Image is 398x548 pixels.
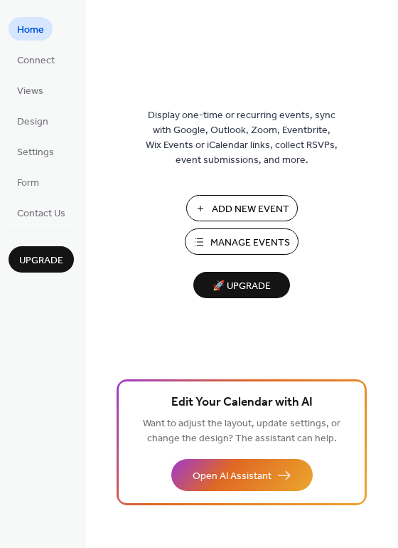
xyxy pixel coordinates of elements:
[185,228,298,255] button: Manage Events
[9,170,48,194] a: Form
[9,48,63,71] a: Connect
[210,236,290,251] span: Manage Events
[19,253,63,268] span: Upgrade
[17,145,54,160] span: Settings
[9,139,63,163] a: Settings
[9,78,52,102] a: Views
[143,414,340,448] span: Want to adjust the layout, update settings, or change the design? The assistant can help.
[17,53,55,68] span: Connect
[17,176,39,191] span: Form
[212,202,289,217] span: Add New Event
[171,459,313,491] button: Open AI Assistant
[193,272,290,298] button: 🚀 Upgrade
[17,84,43,99] span: Views
[202,277,281,296] span: 🚀 Upgrade
[9,201,74,224] a: Contact Us
[193,469,271,484] span: Open AI Assistant
[186,195,298,221] button: Add New Event
[171,393,313,413] span: Edit Your Calendar with AI
[9,109,57,132] a: Design
[17,206,65,221] span: Contact Us
[146,108,338,168] span: Display one-time or recurring events, sync with Google, Outlook, Zoom, Eventbrite, Wix Events or ...
[17,115,48,130] span: Design
[17,23,44,38] span: Home
[9,17,53,41] a: Home
[9,246,74,273] button: Upgrade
